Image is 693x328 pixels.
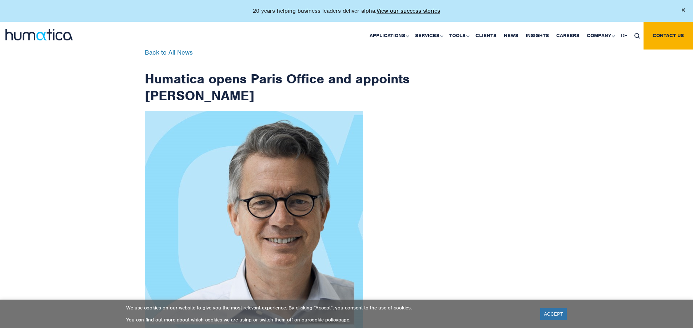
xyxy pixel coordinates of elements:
a: DE [617,22,631,50]
a: News [500,22,522,50]
a: Contact us [644,22,693,50]
a: Clients [472,22,500,50]
a: cookie policy [309,317,338,323]
a: Back to All News [145,48,193,56]
a: View our success stories [377,7,440,15]
img: search_icon [634,33,640,39]
a: Tools [446,22,472,50]
p: You can find out more about which cookies we are using or switch them off on our page. [126,317,531,323]
p: 20 years helping business leaders deliver alpha. [253,7,440,15]
img: logo [5,29,73,40]
a: Company [583,22,617,50]
a: Insights [522,22,553,50]
h1: Humatica opens Paris Office and appoints [PERSON_NAME] [145,50,410,104]
a: Services [411,22,446,50]
span: DE [621,32,627,39]
p: We use cookies on our website to give you the most relevant experience. By clicking “Accept”, you... [126,305,531,311]
a: Applications [366,22,411,50]
a: ACCEPT [540,308,567,320]
a: Careers [553,22,583,50]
